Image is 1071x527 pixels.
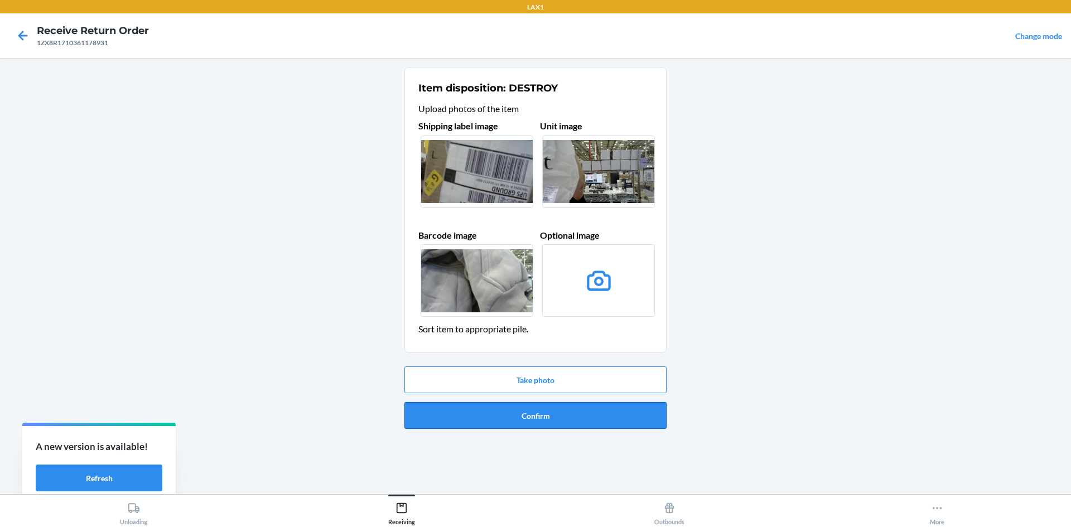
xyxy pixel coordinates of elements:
button: Take photo [404,366,667,393]
h2: Item disposition: DESTROY [418,81,558,95]
div: Unloading [120,497,148,525]
button: Receiving [268,495,535,525]
button: More [803,495,1071,525]
span: Barcode image [418,230,477,240]
div: More [930,497,944,525]
button: Refresh [36,465,162,491]
p: LAX1 [527,2,544,12]
a: Change mode [1015,31,1062,41]
div: Receiving [388,497,415,525]
div: 1ZX8R1710361178931 [37,38,149,48]
span: Unit image [540,120,582,131]
p: A new version is available! [36,439,162,454]
span: Optional image [540,230,600,240]
span: Shipping label image [418,120,498,131]
button: Confirm [404,402,667,429]
button: Outbounds [535,495,803,525]
header: Upload photos of the item [418,102,653,115]
div: Outbounds [654,497,684,525]
header: Sort item to appropriate pile. [418,322,653,336]
h4: Receive Return Order [37,23,149,38]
